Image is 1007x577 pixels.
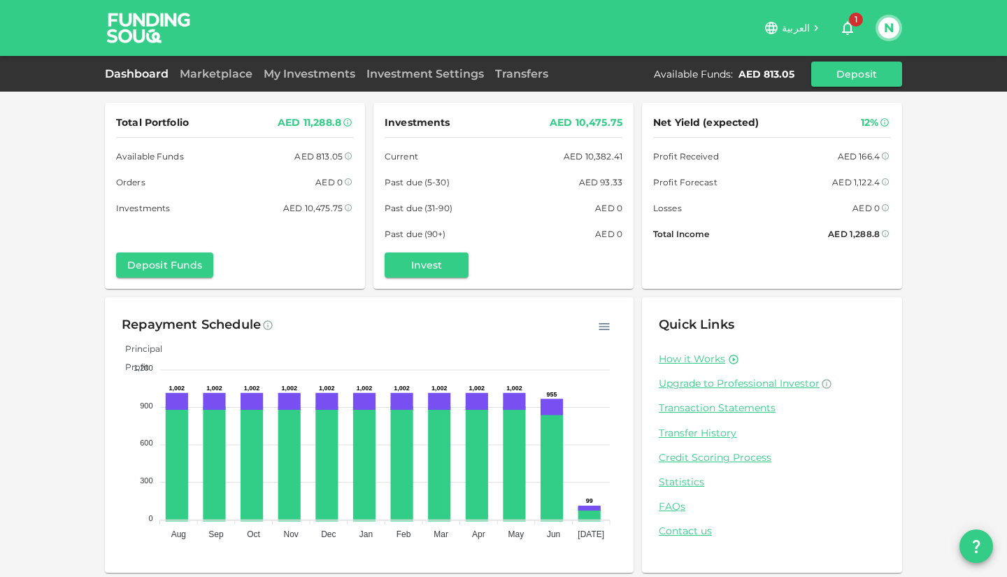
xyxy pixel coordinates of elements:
button: Deposit [811,62,902,87]
tspan: Dec [321,529,336,539]
span: Past due (5-30) [385,175,450,190]
tspan: 1,200 [134,364,153,372]
a: Transaction Statements [659,401,885,415]
div: Available Funds : [654,67,733,81]
span: Profit Received [653,149,719,164]
span: 1 [849,13,863,27]
div: AED 10,475.75 [550,114,622,131]
tspan: Feb [397,529,411,539]
tspan: 0 [148,514,152,522]
span: Net Yield (expected) [653,114,759,131]
div: AED 10,382.41 [564,149,622,164]
button: question [959,529,993,563]
tspan: Oct [247,529,260,539]
div: 12% [861,114,878,131]
span: Total Income [653,227,709,241]
span: العربية [782,22,810,34]
span: Total Portfolio [116,114,189,131]
div: AED 1,122.4 [832,175,880,190]
a: FAQs [659,500,885,513]
a: Dashboard [105,67,174,80]
span: Principal [115,343,162,354]
tspan: 600 [140,439,152,447]
div: AED 0 [852,201,880,215]
span: Available Funds [116,149,184,164]
span: Profit Forecast [653,175,717,190]
span: Upgrade to Professional Investor [659,377,820,390]
button: N [878,17,899,38]
span: Orders [116,175,145,190]
a: Credit Scoring Process [659,451,885,464]
a: My Investments [258,67,361,80]
tspan: Sep [208,529,224,539]
div: AED 0 [595,227,622,241]
tspan: Mar [434,529,448,539]
div: AED 93.33 [579,175,622,190]
a: Contact us [659,525,885,538]
div: AED 166.4 [838,149,880,164]
span: Investments [385,114,450,131]
button: Invest [385,252,469,278]
tspan: 300 [140,476,152,485]
a: Upgrade to Professional Investor [659,377,885,390]
span: Losses [653,201,682,215]
tspan: Jan [359,529,373,539]
div: Repayment Schedule [122,314,261,336]
tspan: [DATE] [578,529,604,539]
span: Investments [116,201,170,215]
button: Deposit Funds [116,252,213,278]
a: Statistics [659,476,885,489]
tspan: Nov [284,529,299,539]
a: Investment Settings [361,67,490,80]
div: AED 10,475.75 [283,201,343,215]
tspan: Aug [171,529,186,539]
tspan: May [508,529,524,539]
div: AED 0 [315,175,343,190]
div: AED 813.05 [738,67,794,81]
span: Quick Links [659,317,734,332]
tspan: 900 [140,401,152,410]
a: Transfers [490,67,554,80]
a: How it Works [659,352,725,366]
a: Marketplace [174,67,258,80]
div: AED 11,288.8 [278,114,341,131]
tspan: Apr [472,529,485,539]
div: AED 0 [595,201,622,215]
span: Past due (31-90) [385,201,452,215]
span: Current [385,149,418,164]
tspan: Jun [547,529,560,539]
button: 1 [834,14,862,42]
div: AED 1,288.8 [828,227,880,241]
span: Profit [115,362,149,372]
span: Past due (90+) [385,227,446,241]
a: Transfer History [659,427,885,440]
div: AED 813.05 [294,149,343,164]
